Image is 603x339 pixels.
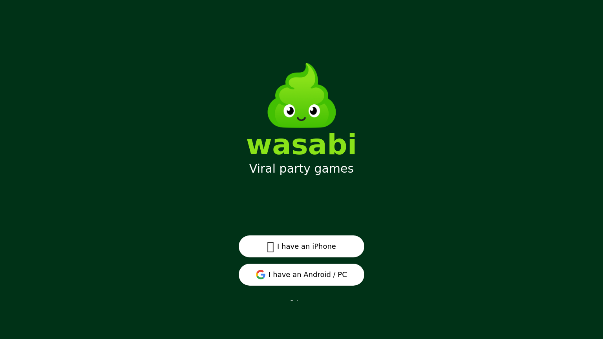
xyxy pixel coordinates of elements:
[267,239,274,253] span: 
[249,162,354,176] div: Viral party games
[258,51,346,140] img: Wasabi Mascot
[290,299,313,306] a: Privacy
[239,264,364,286] button: I have an Android / PC
[246,130,357,159] div: wasabi
[239,235,364,257] button: I have an iPhone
